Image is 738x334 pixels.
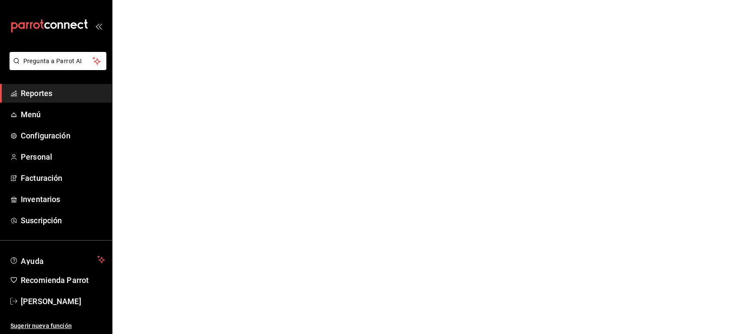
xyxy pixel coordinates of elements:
span: [PERSON_NAME] [21,295,105,307]
span: Pregunta a Parrot AI [23,57,93,66]
span: Suscripción [21,215,105,226]
span: Ayuda [21,254,94,265]
span: Configuración [21,130,105,141]
span: Recomienda Parrot [21,274,105,286]
span: Reportes [21,87,105,99]
span: Sugerir nueva función [10,321,105,331]
span: Facturación [21,172,105,184]
span: Personal [21,151,105,163]
button: open_drawer_menu [95,22,102,29]
a: Pregunta a Parrot AI [6,63,106,72]
button: Pregunta a Parrot AI [10,52,106,70]
span: Inventarios [21,193,105,205]
span: Menú [21,109,105,120]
